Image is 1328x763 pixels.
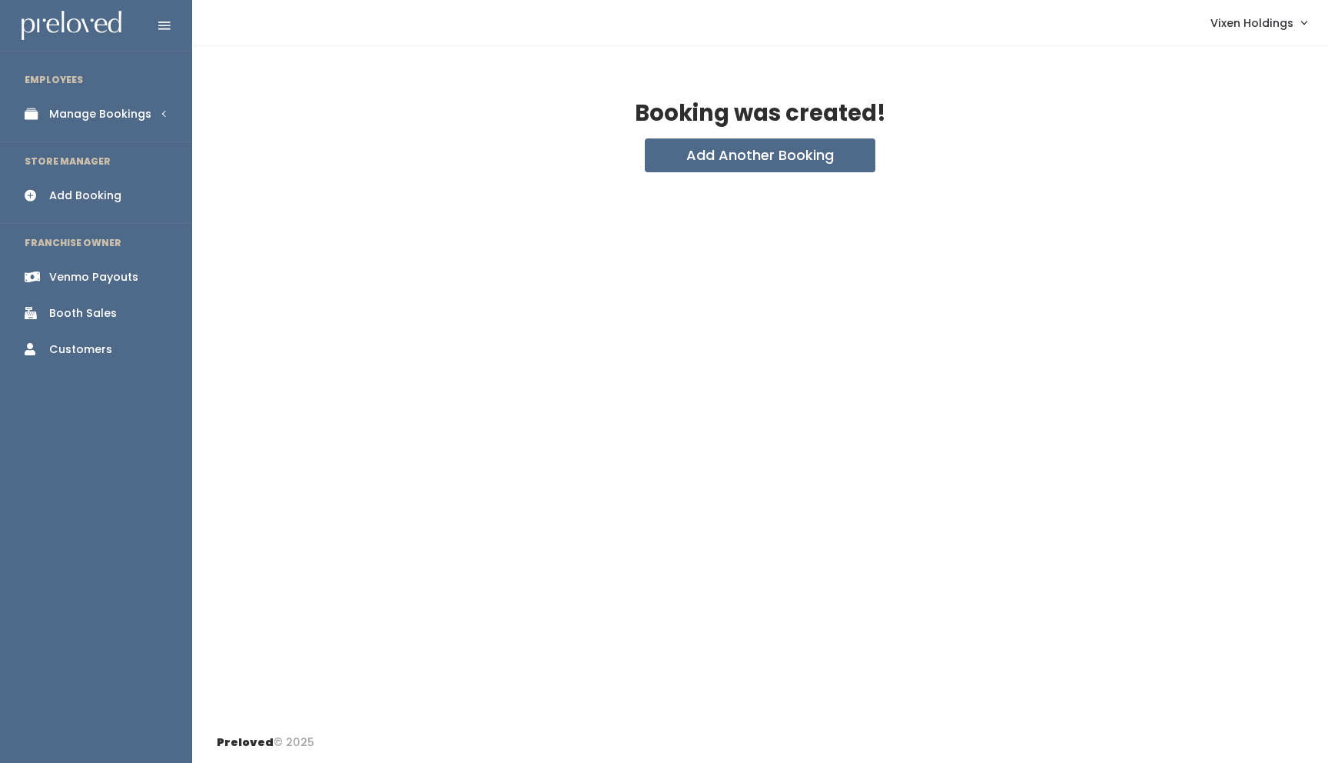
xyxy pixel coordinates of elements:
button: Add Another Booking [645,138,875,172]
div: Venmo Payouts [49,269,138,285]
div: Add Booking [49,188,121,204]
img: preloved logo [22,11,121,41]
div: Manage Bookings [49,106,151,122]
h2: Booking was created! [635,102,886,126]
div: Booth Sales [49,305,117,322]
a: Vixen Holdings [1195,6,1322,39]
div: Customers [49,342,112,358]
span: Vixen Holdings [1210,15,1293,32]
span: Preloved [217,735,274,750]
div: © 2025 [217,722,314,751]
